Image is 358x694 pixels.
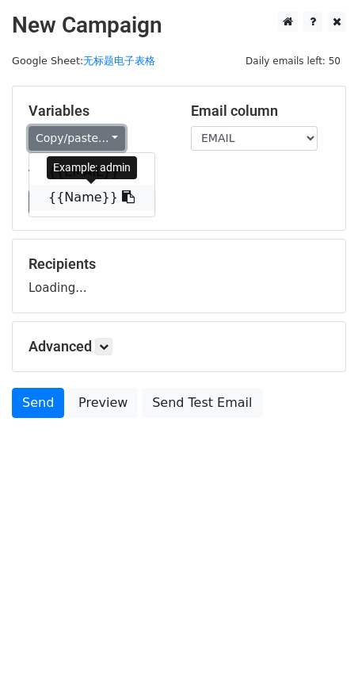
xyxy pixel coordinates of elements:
[12,388,64,418] a: Send
[240,52,346,70] span: Daily emails left: 50
[142,388,262,418] a: Send Test Email
[68,388,138,418] a: Preview
[29,126,125,151] a: Copy/paste...
[29,102,167,120] h5: Variables
[29,255,329,297] div: Loading...
[12,12,346,39] h2: New Campaign
[29,338,329,355] h5: Advanced
[29,255,329,273] h5: Recipients
[47,156,137,179] div: Example: admin
[29,159,154,185] a: {{EMAIL}}
[83,55,155,67] a: 无标题电子表格
[29,185,154,210] a: {{Name}}
[12,55,155,67] small: Google Sheet:
[240,55,346,67] a: Daily emails left: 50
[191,102,329,120] h5: Email column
